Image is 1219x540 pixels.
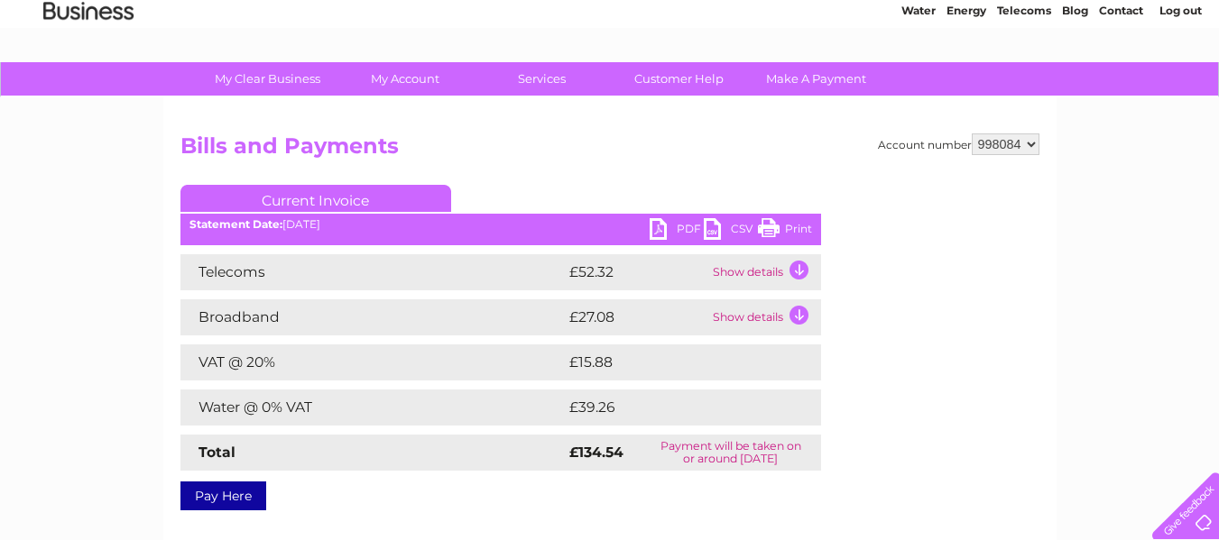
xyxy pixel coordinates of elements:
[180,344,565,380] td: VAT @ 20%
[193,62,342,96] a: My Clear Business
[1159,77,1202,90] a: Log out
[565,389,785,426] td: £39.26
[180,218,821,231] div: [DATE]
[901,77,936,90] a: Water
[879,9,1003,32] a: 0333 014 3131
[199,444,235,461] strong: Total
[565,344,783,380] td: £15.88
[650,218,704,244] a: PDF
[742,62,891,96] a: Make A Payment
[180,185,451,212] a: Current Invoice
[704,218,758,244] a: CSV
[1062,77,1088,90] a: Blog
[758,218,812,244] a: Print
[180,389,565,426] td: Water @ 0% VAT
[565,254,708,290] td: £52.32
[189,217,282,231] b: Statement Date:
[180,481,266,510] a: Pay Here
[947,77,986,90] a: Energy
[997,77,1051,90] a: Telecoms
[878,133,1039,155] div: Account number
[708,299,821,335] td: Show details
[569,444,623,461] strong: £134.54
[708,254,821,290] td: Show details
[180,133,1039,168] h2: Bills and Payments
[180,254,565,290] td: Telecoms
[641,435,821,471] td: Payment will be taken on or around [DATE]
[330,62,479,96] a: My Account
[605,62,753,96] a: Customer Help
[467,62,616,96] a: Services
[184,10,1037,87] div: Clear Business is a trading name of Verastar Limited (registered in [GEOGRAPHIC_DATA] No. 3667643...
[180,299,565,335] td: Broadband
[565,299,708,335] td: £27.08
[42,47,134,102] img: logo.png
[1099,77,1143,90] a: Contact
